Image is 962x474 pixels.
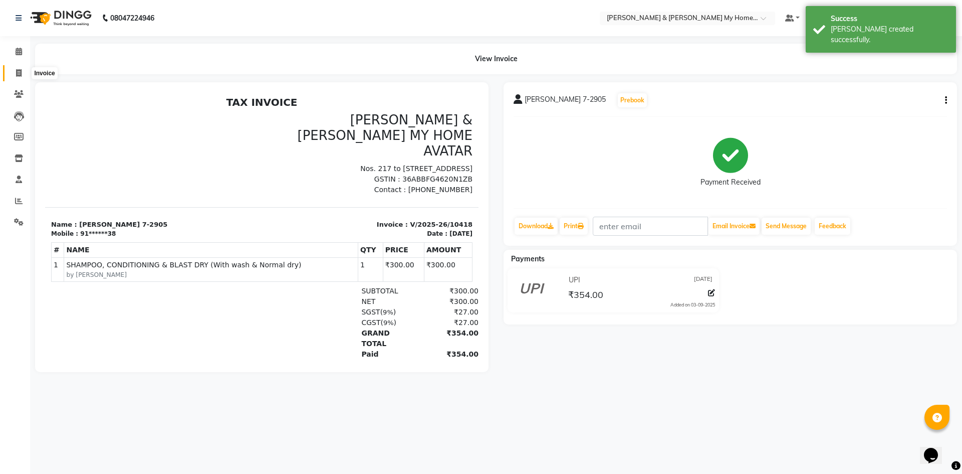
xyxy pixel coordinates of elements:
[223,127,428,137] p: Invoice : V/2025-26/10418
[515,218,558,235] a: Download
[338,216,348,224] span: 9%
[511,254,545,263] span: Payments
[694,275,712,285] span: [DATE]
[372,225,433,236] div: ₹27.00
[310,204,372,215] div: NET
[310,225,372,236] div: ( )
[708,218,760,235] button: Email Invoice
[404,137,427,146] div: [DATE]
[379,150,427,166] th: AMOUNT
[21,168,311,178] span: SHAMPOO, CONDITIONING & BLAST DRY (With wash & Normal dry)
[310,215,372,225] div: ( )
[7,150,19,166] th: #
[379,166,427,190] td: ₹300.00
[338,150,379,166] th: PRICE
[7,166,19,190] td: 1
[338,166,379,190] td: ₹300.00
[700,177,761,188] div: Payment Received
[372,204,433,215] div: ₹300.00
[223,92,428,103] p: Contact : [PHONE_NUMBER]
[313,166,338,190] td: 1
[568,289,603,303] span: ₹354.00
[525,94,606,108] span: [PERSON_NAME] 7-2905
[831,14,948,24] div: Success
[372,194,433,204] div: ₹300.00
[560,218,588,235] a: Print
[338,227,349,234] span: 9%
[110,4,154,32] b: 08047224946
[310,194,372,204] div: SUBTOTAL
[316,226,335,234] span: CGST
[670,301,715,308] div: Added on 03-09-2025
[372,257,433,267] div: ₹354.00
[6,137,33,146] div: Mobile :
[35,44,957,74] div: View Invoice
[815,218,850,235] a: Feedback
[223,71,428,82] p: Nos. 217 to [STREET_ADDRESS]
[762,218,811,235] button: Send Message
[372,215,433,225] div: ₹27.00
[920,434,952,464] iframe: chat widget
[223,20,428,67] h3: [PERSON_NAME] & [PERSON_NAME] MY HOME AVATAR
[19,150,313,166] th: NAME
[310,257,372,267] div: Paid
[382,137,402,146] div: Date :
[593,217,708,236] input: enter email
[6,127,211,137] p: Name : [PERSON_NAME] 7-2905
[310,236,372,257] div: GRAND TOTAL
[316,216,335,224] span: SGST
[618,93,647,107] button: Prebook
[6,4,427,16] h2: TAX INVOICE
[313,150,338,166] th: QTY
[372,236,433,257] div: ₹354.00
[21,178,311,187] small: by [PERSON_NAME]
[26,4,94,32] img: logo
[831,24,948,45] div: Bill created successfully.
[223,82,428,92] p: GSTIN : 36ABBFG4620N1ZB
[569,275,580,285] span: UPI
[32,67,57,79] div: Invoice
